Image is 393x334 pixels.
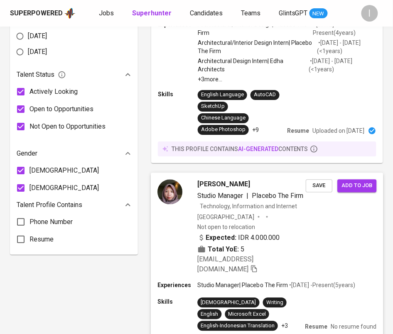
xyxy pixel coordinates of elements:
div: Chinese Language [201,114,246,122]
p: Studio Manager | Placebo The Firm [197,281,288,289]
p: +3 more ... [198,75,376,83]
p: Talent Profile Contains [17,200,82,210]
span: Placebo The Firm [252,192,303,200]
div: Superpowered [10,9,63,18]
p: Experiences [157,281,197,289]
div: I [361,5,378,22]
span: GlintsGPT [279,9,308,17]
p: Uploaded on [DATE] [313,127,365,135]
span: [DATE] [28,47,47,57]
div: Talent Status [17,66,131,83]
span: [EMAIL_ADDRESS][DOMAIN_NAME] [197,255,253,273]
span: [DATE] [28,31,47,41]
button: Add to job [338,179,377,192]
b: Superhunter [132,9,172,17]
p: Skills [157,297,197,306]
span: Add to job [342,181,373,190]
span: Not Open to Opportunities [29,122,106,132]
span: Save [310,181,328,190]
span: Talent Status [17,70,66,80]
p: Resume [287,127,309,135]
p: • [DATE] - [DATE] ( <1 years ) [317,39,376,55]
span: Open to Opportunities [29,104,93,114]
span: [DEMOGRAPHIC_DATA] [29,166,99,176]
p: Gender [17,149,37,158]
p: • [DATE] - Present ( 4 years ) [313,20,376,37]
span: [PERSON_NAME] [197,179,250,189]
p: Not open to relocation [197,223,255,231]
img: app logo [64,7,76,20]
div: English Language [201,91,244,99]
p: +9 [252,126,259,134]
span: Phone Number [29,217,73,227]
span: Actively Looking [29,87,78,97]
p: Skills [158,90,198,98]
p: Resume [305,322,327,331]
div: [DEMOGRAPHIC_DATA] [201,299,256,307]
b: Expected: [206,233,237,243]
p: +3 [281,322,288,330]
b: Total YoE: [208,244,239,254]
span: Studio Manager [197,192,243,200]
a: Candidates [190,8,224,19]
div: Adobe Photoshop [201,126,246,134]
span: AI-generated [238,146,278,152]
p: Architectural/Interior Design Intern | Placebo The Firm [198,39,317,55]
p: Architectural/Interior Design | Placebo The Firm [198,20,313,37]
button: Save [306,179,332,192]
p: • [DATE] - Present ( 5 years ) [288,281,355,289]
div: Microsoft Excel [228,310,266,318]
p: • [DATE] - [DATE] ( <1 years ) [309,57,376,73]
div: IDR 4.000.000 [197,233,280,243]
span: [DEMOGRAPHIC_DATA] [29,183,99,193]
div: English-Indonesian Translation [201,322,275,330]
span: 5 [241,244,245,254]
a: Superpoweredapp logo [10,7,76,20]
div: Talent Profile Contains [17,197,131,213]
a: Teams [241,8,262,19]
div: AutoCAD [254,91,276,99]
span: | [247,191,249,201]
div: [GEOGRAPHIC_DATA] [197,212,254,221]
p: Architectural Design Intern | Edha Architects [198,57,309,73]
span: Candidates [190,9,223,17]
div: SketchUp [201,102,225,110]
div: English [201,310,219,318]
p: No resume found [331,322,376,331]
a: Superhunter [132,8,173,19]
span: Resume [29,234,54,244]
span: NEW [309,10,328,18]
span: Technology, Information and Internet [200,202,297,209]
a: Jobs [99,8,115,19]
span: Jobs [99,9,114,17]
img: c7f31f2efbd85e6d1d090fca08c40800.jpeg [157,179,182,204]
p: this profile contains contents [172,145,308,153]
div: Writing [266,299,283,307]
a: GlintsGPT NEW [279,8,328,19]
div: Gender [17,145,131,162]
span: Teams [241,9,260,17]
